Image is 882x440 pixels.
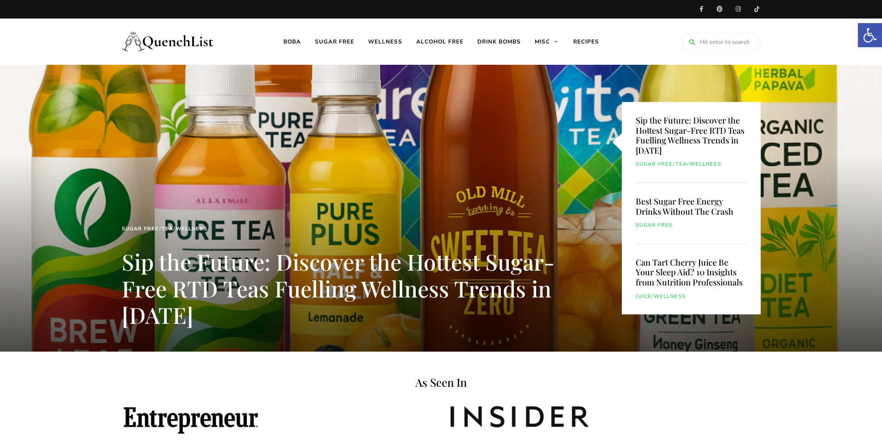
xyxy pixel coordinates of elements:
a: Tea [162,225,173,233]
a: Wellness [175,225,207,233]
div: / [636,292,747,301]
a: Wellness [361,19,409,65]
img: Featured in Entrepreneur Magazine Logo [122,405,261,435]
a: Sip the Future: Discover the Hottest Sugar-Free RTD Teas Fuelling Wellness Trends in [DATE] [122,247,555,329]
a: Alcohol free [409,19,470,65]
a: Sugar free [636,161,673,169]
a: Recipes [566,19,606,65]
h5: As Seen In [122,375,761,390]
img: Quench List [122,23,214,60]
input: Hit enter to search [682,33,761,51]
img: Featured in Insider [450,405,589,428]
a: Wellness [689,161,721,169]
div: / / [636,161,747,169]
a: Wellness [654,292,686,301]
a: Drink Bombs [470,19,528,65]
a: Misc [528,19,566,65]
a: Boba [276,19,308,65]
a: Sugar free [122,225,159,233]
div: / / [122,225,594,233]
a: Sugar free [308,19,361,65]
a: Sugar free [636,222,673,230]
a: Tea [676,161,687,169]
a: Juice [636,292,652,301]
